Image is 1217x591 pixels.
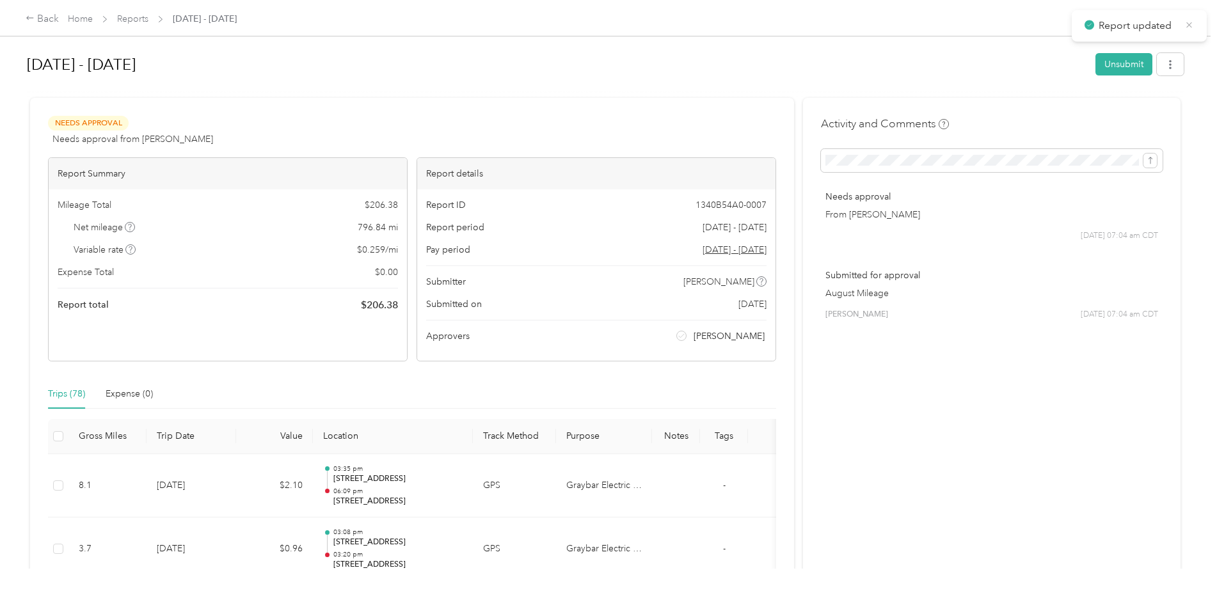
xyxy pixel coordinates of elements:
h4: Activity and Comments [821,116,949,132]
p: [STREET_ADDRESS] [333,473,463,485]
span: 1340B54A0-0007 [696,198,767,212]
td: GPS [473,517,556,581]
span: Expense Total [58,265,114,279]
span: [DATE] - [DATE] [173,12,237,26]
div: Back [26,12,59,27]
span: Mileage Total [58,198,111,212]
span: $ 206.38 [365,198,398,212]
span: Report ID [426,198,466,212]
span: [DATE] 07:04 am CDT [1081,309,1158,320]
span: [PERSON_NAME] [825,309,888,320]
p: 06:09 pm [333,487,463,496]
span: Variable rate [74,243,136,256]
td: GPS [473,454,556,518]
span: Go to pay period [703,243,767,256]
div: Report Summary [49,158,407,189]
a: Reports [117,13,148,24]
span: Submitted on [426,297,482,311]
p: [STREET_ADDRESS] [333,496,463,507]
p: Needs approval [825,190,1158,203]
td: [DATE] [147,517,236,581]
p: Report updated [1099,18,1175,34]
p: From [PERSON_NAME] [825,208,1158,221]
th: Notes [652,419,700,454]
span: [PERSON_NAME] [694,329,765,343]
td: 8.1 [68,454,147,518]
th: Trip Date [147,419,236,454]
span: [DATE] - [DATE] [703,221,767,234]
span: Net mileage [74,221,136,234]
p: [STREET_ADDRESS] [333,559,463,571]
td: Graybar Electric Company, Inc [556,454,652,518]
span: Report total [58,298,109,311]
span: Submitter [426,275,466,288]
td: $2.10 [236,454,313,518]
span: Pay period [426,243,470,256]
th: Gross Miles [68,419,147,454]
button: Unsubmit [1095,53,1152,75]
iframe: Everlance-gr Chat Button Frame [1145,519,1217,591]
td: 3.7 [68,517,147,581]
p: August Mileage [825,287,1158,300]
td: Graybar Electric Company, Inc [556,517,652,581]
th: Track Method [473,419,556,454]
span: Approvers [426,329,470,343]
span: Needs Approval [48,116,129,130]
span: 796.84 mi [358,221,398,234]
th: Value [236,419,313,454]
span: $ 206.38 [361,297,398,313]
td: [DATE] [147,454,236,518]
span: [DATE] [738,297,767,311]
span: [PERSON_NAME] [683,275,754,288]
span: $ 0.259 / mi [357,243,398,256]
p: 03:20 pm [333,550,463,559]
div: Expense (0) [106,387,153,401]
h1: Aug 1 - 31, 2025 [27,49,1086,80]
p: 03:35 pm [333,464,463,473]
p: 03:08 pm [333,528,463,537]
th: Purpose [556,419,652,454]
span: Needs approval from [PERSON_NAME] [52,132,213,146]
span: - [723,480,726,491]
p: Submitted for approval [825,269,1158,282]
div: Trips (78) [48,387,85,401]
span: [DATE] 07:04 am CDT [1081,230,1158,242]
span: $ 0.00 [375,265,398,279]
span: Report period [426,221,484,234]
th: Tags [700,419,748,454]
div: Report details [417,158,776,189]
p: [STREET_ADDRESS] [333,537,463,548]
td: $0.96 [236,517,313,581]
a: Home [68,13,93,24]
th: Location [313,419,473,454]
span: - [723,543,726,554]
